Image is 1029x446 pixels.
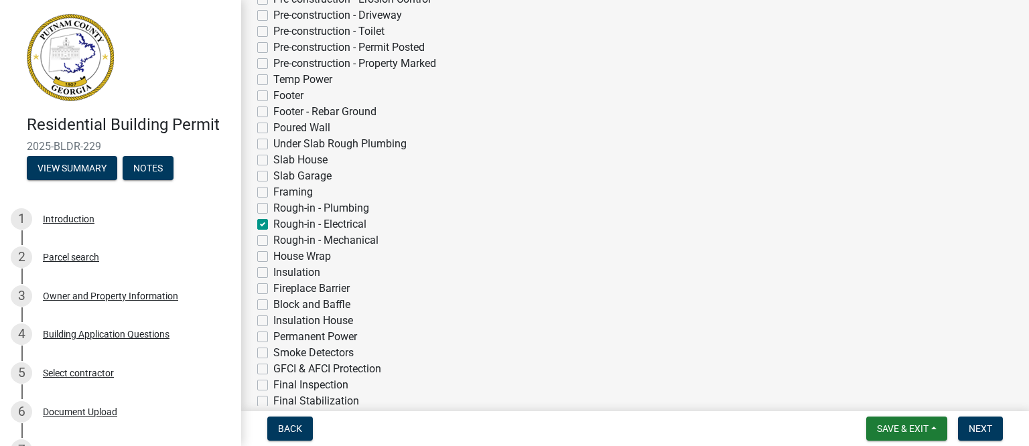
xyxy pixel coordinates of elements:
label: GFCI & AFCI Protection [273,361,381,377]
label: Rough-in - Plumbing [273,200,369,216]
button: Notes [123,156,174,180]
label: Final Inspection [273,377,348,393]
label: Framing [273,184,313,200]
label: Pre-construction - Driveway [273,7,402,23]
div: Parcel search [43,252,99,262]
div: Select contractor [43,368,114,378]
div: 4 [11,323,32,345]
div: Document Upload [43,407,117,417]
label: House Wrap [273,248,331,265]
div: Introduction [43,214,94,224]
label: Temp Power [273,72,332,88]
label: Footer [273,88,303,104]
span: Save & Exit [877,423,929,434]
label: Smoke Detectors [273,345,354,361]
button: Save & Exit [866,417,947,441]
button: Back [267,417,313,441]
span: 2025-BLDR-229 [27,140,214,153]
wm-modal-confirm: Notes [123,163,174,174]
label: Under Slab Rough Plumbing [273,136,407,152]
label: Footer - Rebar Ground [273,104,376,120]
div: 2 [11,246,32,268]
label: Fireplace Barrier [273,281,350,297]
span: Back [278,423,302,434]
div: Owner and Property Information [43,291,178,301]
h4: Residential Building Permit [27,115,230,135]
label: Rough-in - Electrical [273,216,366,232]
button: Next [958,417,1003,441]
label: Pre-construction - Toilet [273,23,385,40]
span: Next [969,423,992,434]
label: Final Stabilization [273,393,359,409]
label: Permanent Power [273,329,357,345]
img: Putnam County, Georgia [27,14,114,101]
label: Insulation House [273,313,353,329]
label: Poured Wall [273,120,330,136]
label: Pre-construction - Property Marked [273,56,436,72]
button: View Summary [27,156,117,180]
label: Slab Garage [273,168,332,184]
div: 1 [11,208,32,230]
wm-modal-confirm: Summary [27,163,117,174]
div: 6 [11,401,32,423]
div: 5 [11,362,32,384]
label: Pre-construction - Permit Posted [273,40,425,56]
label: Block and Baffle [273,297,350,313]
label: Slab House [273,152,328,168]
div: 3 [11,285,32,307]
label: Insulation [273,265,320,281]
div: Building Application Questions [43,329,169,339]
label: Rough-in - Mechanical [273,232,379,248]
